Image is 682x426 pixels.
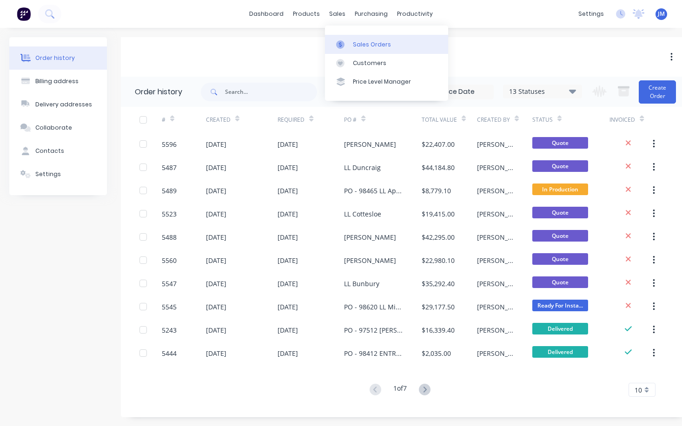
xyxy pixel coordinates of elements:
div: [DATE] [278,348,298,358]
span: 10 [635,385,642,395]
div: PO - 98620 LL Midland [344,302,403,312]
div: [PERSON_NAME] [477,256,514,265]
div: PO - 98465 LL Applecross [344,186,403,196]
div: 5523 [162,209,177,219]
div: $16,339.40 [422,325,455,335]
div: [PERSON_NAME] [477,302,514,312]
div: [PERSON_NAME] [477,209,514,219]
input: Search... [225,83,317,101]
div: [DATE] [206,163,226,172]
div: LL Bunbury [344,279,379,288]
div: 13 Statuses [503,86,582,97]
div: PO - 98412 ENTRY PANELS GLAZING [344,348,403,358]
div: [PERSON_NAME] [477,232,514,242]
div: $22,407.00 [422,139,455,149]
div: Created [206,107,278,132]
div: [PERSON_NAME] [477,325,514,335]
div: [PERSON_NAME] [344,139,396,149]
div: 5489 [162,186,177,196]
div: [DATE] [278,209,298,219]
div: $44,184.80 [422,163,455,172]
div: [DATE] [206,209,226,219]
div: 5547 [162,279,177,288]
a: Sales Orders [325,35,448,53]
div: settings [574,7,609,21]
div: [DATE] [278,256,298,265]
div: Contacts [35,147,64,155]
span: Quote [532,276,588,288]
a: dashboard [245,7,288,21]
div: purchasing [350,7,392,21]
span: Quote [532,230,588,242]
div: $2,035.00 [422,348,451,358]
div: $19,415.00 [422,209,455,219]
div: 5488 [162,232,177,242]
div: [DATE] [206,232,226,242]
button: Order history [9,46,107,70]
span: Delivered [532,346,588,358]
div: PO - 97512 [PERSON_NAME] [344,325,403,335]
div: PO # [344,116,357,124]
div: [PERSON_NAME] [477,186,514,196]
span: In Production [532,184,588,195]
div: [DATE] [206,279,226,288]
button: Create Order [639,80,676,104]
div: [DATE] [206,256,226,265]
a: Customers [325,54,448,72]
div: $8,779.10 [422,186,451,196]
div: LL Cottesloe [344,209,381,219]
div: [DATE] [206,325,226,335]
div: 5444 [162,348,177,358]
span: Ready For Insta... [532,300,588,311]
div: 1 of 7 [393,383,407,397]
div: $42,295.00 [422,232,455,242]
div: Sales Orders [353,40,391,49]
div: Invoiced [609,107,654,132]
span: Quote [532,137,588,149]
div: # [162,107,206,132]
div: 5545 [162,302,177,312]
div: 5487 [162,163,177,172]
div: products [288,7,324,21]
div: [PERSON_NAME] [477,163,514,172]
div: [DATE] [278,279,298,288]
div: [DATE] [206,186,226,196]
div: $35,292.40 [422,279,455,288]
div: [DATE] [278,325,298,335]
div: Price Level Manager [353,78,411,86]
div: 5243 [162,325,177,335]
a: Price Level Manager [325,72,448,91]
div: Total Value [422,107,477,132]
span: Delivered [532,323,588,334]
button: Settings [9,163,107,186]
div: [DATE] [206,348,226,358]
div: [PERSON_NAME] [344,256,396,265]
div: Status [532,116,553,124]
div: productivity [392,7,437,21]
div: Created [206,116,231,124]
div: Status [532,107,610,132]
div: $29,177.50 [422,302,455,312]
div: Collaborate [35,124,72,132]
div: [DATE] [278,139,298,149]
div: sales [324,7,350,21]
div: [DATE] [206,302,226,312]
div: [PERSON_NAME] [477,139,514,149]
span: Quote [532,253,588,265]
div: [DATE] [278,163,298,172]
div: Delivery addresses [35,100,92,109]
div: [DATE] [278,302,298,312]
div: Invoiced [609,116,635,124]
button: Contacts [9,139,107,163]
div: Order history [135,86,182,98]
img: Factory [17,7,31,21]
div: Required [278,116,305,124]
button: Delivery addresses [9,93,107,116]
div: [DATE] [278,186,298,196]
input: Invoice Date [415,85,493,99]
button: Billing address [9,70,107,93]
div: [DATE] [278,232,298,242]
div: Created By [477,116,510,124]
div: Billing address [35,77,79,85]
div: [PERSON_NAME] [477,279,514,288]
